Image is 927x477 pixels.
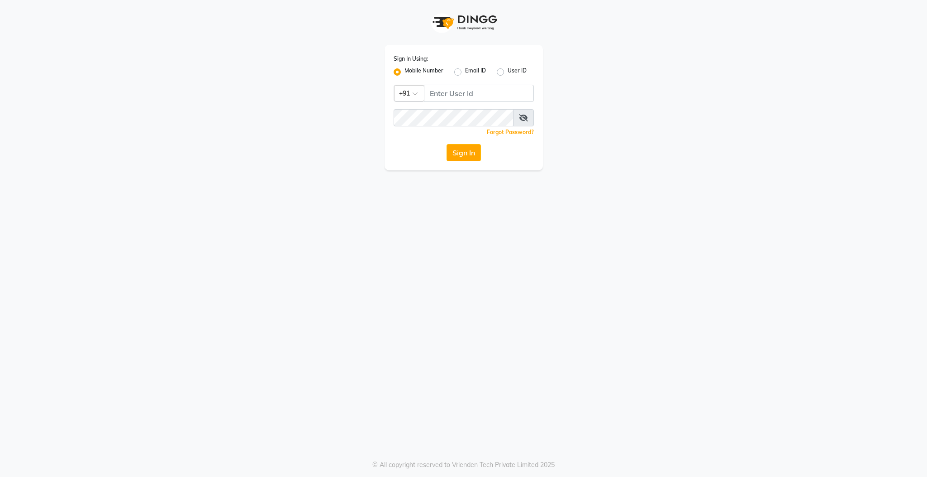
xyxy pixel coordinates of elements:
input: Username [424,85,534,102]
label: Sign In Using: [394,55,428,63]
label: User ID [508,67,527,77]
label: Email ID [465,67,486,77]
a: Forgot Password? [487,129,534,135]
label: Mobile Number [404,67,443,77]
img: logo1.svg [428,9,500,36]
button: Sign In [447,144,481,161]
input: Username [394,109,513,126]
